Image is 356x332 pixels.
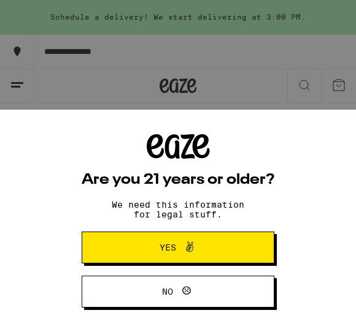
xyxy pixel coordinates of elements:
button: Yes [82,232,274,263]
p: We need this information for legal stuff. [101,200,255,219]
h2: Are you 21 years or older? [82,173,274,187]
span: No [162,287,173,296]
span: Yes [160,243,176,252]
button: No [82,276,274,307]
